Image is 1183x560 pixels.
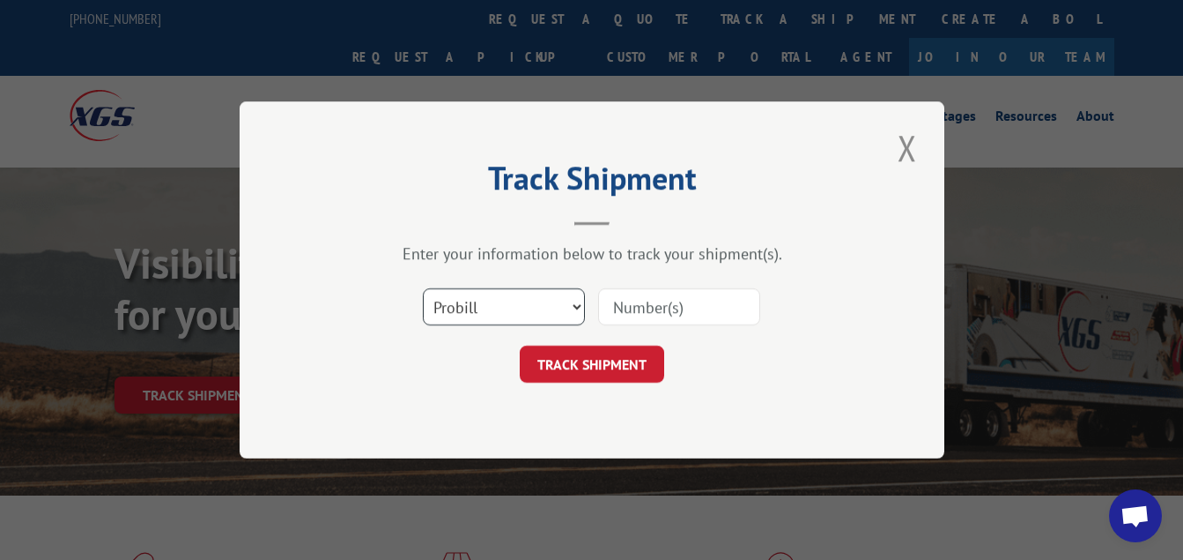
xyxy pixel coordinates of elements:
div: Enter your information below to track your shipment(s). [328,243,856,264]
button: TRACK SHIPMENT [520,346,664,383]
button: Close modal [892,123,922,172]
input: Number(s) [598,288,760,325]
a: Open chat [1109,489,1162,542]
h2: Track Shipment [328,166,856,199]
